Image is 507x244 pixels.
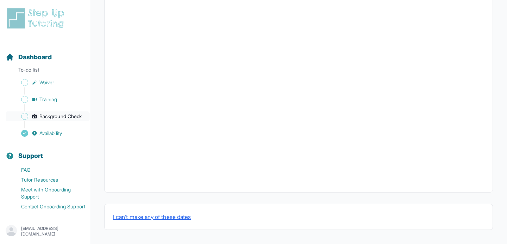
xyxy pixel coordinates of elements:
[3,140,87,164] button: Support
[6,111,90,121] a: Background Check
[6,202,90,212] a: Contact Onboarding Support
[6,128,90,138] a: Availability
[39,113,82,120] span: Background Check
[18,52,52,62] span: Dashboard
[6,185,90,202] a: Meet with Onboarding Support
[39,96,57,103] span: Training
[18,151,43,161] span: Support
[3,66,87,76] p: To-do list
[39,130,62,137] span: Availability
[6,165,90,175] a: FAQ
[6,7,68,30] img: logo
[3,41,87,65] button: Dashboard
[39,79,54,86] span: Waiver
[6,225,84,238] button: [EMAIL_ADDRESS][DOMAIN_NAME]
[6,52,52,62] a: Dashboard
[6,78,90,87] a: Waiver
[6,175,90,185] a: Tutor Resources
[21,226,84,237] p: [EMAIL_ADDRESS][DOMAIN_NAME]
[6,94,90,104] a: Training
